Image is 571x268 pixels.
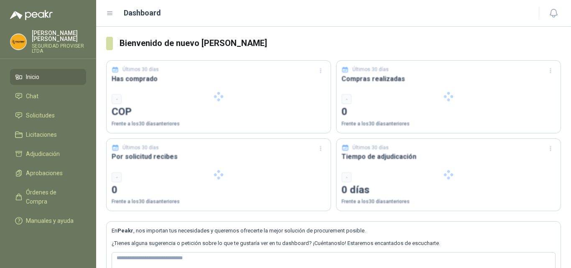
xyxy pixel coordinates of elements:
span: Licitaciones [26,130,57,139]
span: Solicitudes [26,111,55,120]
a: Solicitudes [10,107,86,123]
p: En , nos importan tus necesidades y queremos ofrecerte la mejor solución de procurement posible. [112,227,556,235]
span: Adjudicación [26,149,60,158]
p: [PERSON_NAME] [PERSON_NAME] [32,30,86,42]
img: Logo peakr [10,10,53,20]
p: ¿Tienes alguna sugerencia o petición sobre lo que te gustaría ver en tu dashboard? ¡Cuéntanoslo! ... [112,239,556,248]
a: Inicio [10,69,86,85]
a: Licitaciones [10,127,86,143]
span: Inicio [26,72,39,82]
span: Manuales y ayuda [26,216,74,225]
h1: Dashboard [124,7,161,19]
a: Chat [10,88,86,104]
b: Peakr [117,227,133,234]
h3: Bienvenido de nuevo [PERSON_NAME] [120,37,561,50]
p: SEGURIDAD PROVISER LTDA [32,43,86,54]
a: Manuales y ayuda [10,213,86,229]
span: Chat [26,92,38,101]
img: Company Logo [10,34,26,50]
a: Aprobaciones [10,165,86,181]
a: Adjudicación [10,146,86,162]
a: Órdenes de Compra [10,184,86,209]
span: Aprobaciones [26,168,63,178]
span: Órdenes de Compra [26,188,78,206]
